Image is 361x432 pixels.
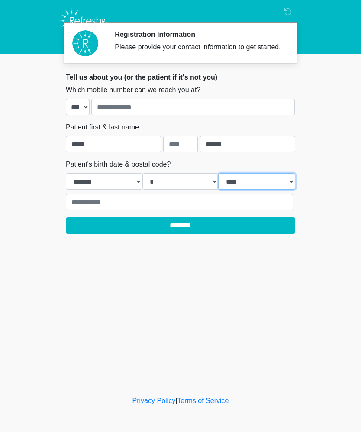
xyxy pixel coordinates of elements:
label: Patient first & last name: [66,122,141,132]
a: | [175,397,177,404]
label: Patient's birth date & postal code? [66,159,171,170]
a: Privacy Policy [132,397,176,404]
img: Refresh RX Logo [57,6,110,35]
a: Terms of Service [177,397,229,404]
img: Agent Avatar [72,30,98,56]
label: Which mobile number can we reach you at? [66,85,200,95]
div: Please provide your contact information to get started. [115,42,282,52]
h2: Tell us about you (or the patient if it's not you) [66,73,295,81]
